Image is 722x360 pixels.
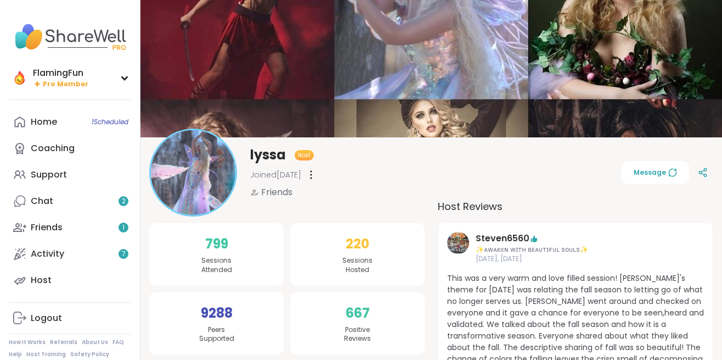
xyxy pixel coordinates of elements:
[31,142,75,154] div: Coaching
[344,325,371,344] span: Positive Reviews
[9,188,131,214] a: Chat2
[9,135,131,162] a: Coaching
[151,130,235,215] img: lyssa
[622,161,689,184] button: Message
[31,116,57,128] div: Home
[9,305,131,331] a: Logout
[82,339,108,346] a: About Us
[261,186,292,199] span: Friends
[476,232,529,245] a: Steven6560
[476,254,675,264] span: [DATE], [DATE]
[122,197,126,206] span: 2
[50,339,77,346] a: Referrals
[33,67,88,79] div: FlamingFun
[112,339,124,346] a: FAQ
[9,18,131,56] img: ShareWell Nav Logo
[70,351,109,358] a: Safety Policy
[476,245,675,254] span: ✨ᴀᴡᴀᴋᴇɴ ᴡɪᴛʜ ʙᴇᴀᴜᴛɪғᴜʟ sᴏᴜʟs✨
[346,303,370,323] span: 667
[9,241,131,267] a: Activity7
[9,214,131,241] a: Friends1
[31,274,52,286] div: Host
[9,339,46,346] a: How It Works
[634,168,677,178] span: Message
[31,195,53,207] div: Chat
[205,234,228,254] span: 799
[31,169,67,181] div: Support
[9,267,131,293] a: Host
[9,109,131,135] a: Home1Scheduled
[250,146,286,164] span: lyssa
[31,312,62,324] div: Logout
[447,232,469,254] img: Steven6560
[31,221,63,234] div: Friends
[9,162,131,188] a: Support
[199,325,234,344] span: Peers Supported
[201,303,233,323] span: 9288
[122,250,126,259] span: 7
[11,69,29,87] img: FlamingFun
[447,232,469,264] a: Steven6560
[122,223,125,232] span: 1
[342,256,373,275] span: Sessions Hosted
[92,118,128,126] span: 1 Scheduled
[346,234,369,254] span: 220
[298,151,311,159] span: Host
[9,351,22,358] a: Help
[43,80,88,89] span: Pro Member
[201,256,232,275] span: Sessions Attended
[26,351,66,358] a: Host Training
[250,169,301,180] span: Joined [DATE]
[31,248,64,260] div: Activity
